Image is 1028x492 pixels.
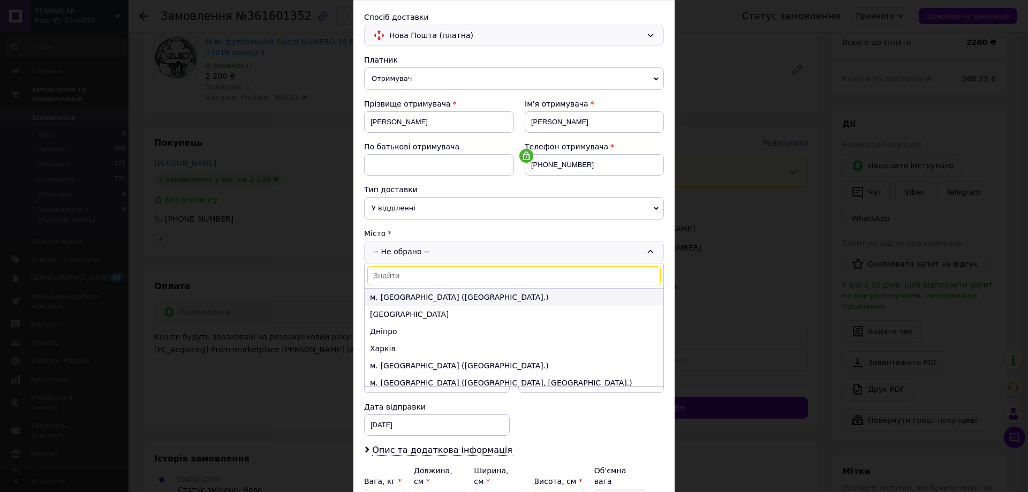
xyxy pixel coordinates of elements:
[364,12,664,22] div: Спосіб доставки
[364,197,664,219] span: У відділенні
[364,241,664,262] div: -- Не обрано --
[365,340,663,357] li: Харків
[372,445,512,456] span: Опис та додаткова інформація
[364,185,418,194] span: Тип доставки
[365,374,663,391] li: м. [GEOGRAPHIC_DATA] ([GEOGRAPHIC_DATA], [GEOGRAPHIC_DATA].)
[365,306,663,323] li: [GEOGRAPHIC_DATA]
[525,100,588,108] span: Ім'я отримувача
[364,56,398,64] span: Платник
[364,142,459,151] span: По батькові отримувача
[525,154,664,176] input: +380
[364,228,664,239] div: Місто
[364,477,402,486] label: Вага, кг
[534,477,582,486] label: Висота, см
[525,142,608,151] span: Телефон отримувача
[414,466,452,486] label: Довжина, см
[594,465,646,487] div: Об'ємна вага
[364,67,664,90] span: Отримувач
[365,357,663,374] li: м. [GEOGRAPHIC_DATA] ([GEOGRAPHIC_DATA].)
[367,266,661,285] input: Знайти
[364,402,510,412] div: Дата відправки
[389,29,642,41] span: Нова Пошта (платна)
[365,323,663,340] li: Дніпро
[365,289,663,306] li: м. [GEOGRAPHIC_DATA] ([GEOGRAPHIC_DATA].)
[474,466,508,486] label: Ширина, см
[364,100,451,108] span: Прізвище отримувача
